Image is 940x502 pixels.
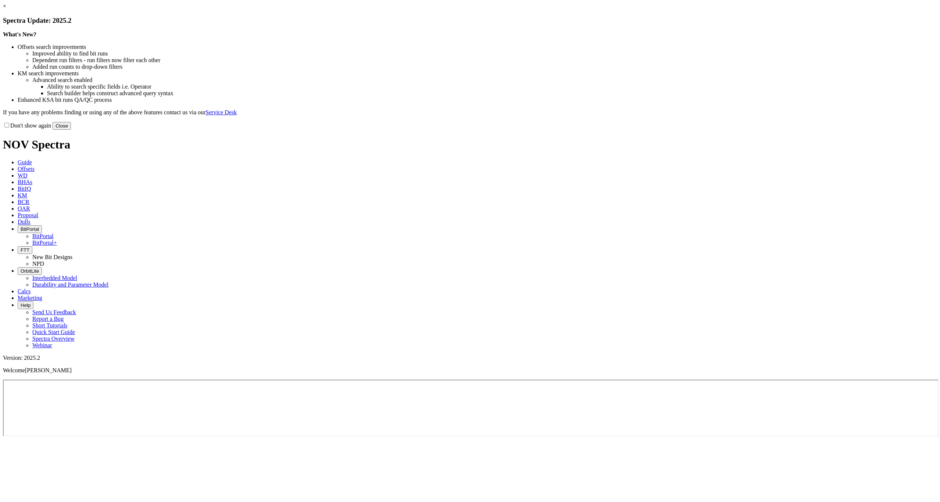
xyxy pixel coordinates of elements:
span: BCR [18,199,29,205]
li: Ability to search specific fields i.e. Operator [47,83,937,90]
li: Offsets search improvements [18,44,937,50]
span: OAR [18,205,30,212]
span: BitPortal [21,226,39,232]
span: Help [21,302,30,308]
div: Version: 2025.2 [3,355,937,361]
a: New Bit Designs [32,254,72,260]
li: Enhanced KSA bit runs QA/QC process [18,97,937,103]
li: Improved ability to find bit runs [32,50,937,57]
span: Proposal [18,212,38,218]
a: Quick Start Guide [32,329,75,335]
li: Search builder helps construct advanced query syntax [47,90,937,97]
a: Short Tutorials [32,322,68,329]
span: Dulls [18,219,30,225]
p: Welcome [3,367,937,374]
a: Interbedded Model [32,275,77,281]
span: Calcs [18,288,31,294]
span: OrbitLite [21,268,39,274]
button: Close [53,122,71,130]
span: WD [18,172,28,179]
a: BitPortal+ [32,240,57,246]
a: × [3,3,6,9]
h1: NOV Spectra [3,138,937,151]
label: Don't show again [3,122,51,129]
li: Added run counts to drop-down filters [32,64,937,70]
a: Spectra Overview [32,336,75,342]
span: BitIQ [18,186,31,192]
strong: What's New? [3,31,36,37]
li: KM search improvements [18,70,937,77]
span: BHAs [18,179,32,185]
a: Durability and Parameter Model [32,282,109,288]
h3: Spectra Update: 2025.2 [3,17,937,25]
a: Service Desk [206,109,237,115]
a: NPD [32,261,44,267]
span: FTT [21,247,29,253]
span: KM [18,192,27,198]
span: Guide [18,159,32,165]
input: Don't show again [4,123,9,128]
a: Send Us Feedback [32,309,76,315]
span: Marketing [18,295,42,301]
p: If you have any problems finding or using any of the above features contact us via our [3,109,937,116]
a: BitPortal [32,233,54,239]
a: Report a Bug [32,316,64,322]
span: Offsets [18,166,35,172]
a: Webinar [32,342,52,348]
li: Advanced search enabled [32,77,937,83]
li: Dependent run filters - run filters now filter each other [32,57,937,64]
span: [PERSON_NAME] [25,367,72,373]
